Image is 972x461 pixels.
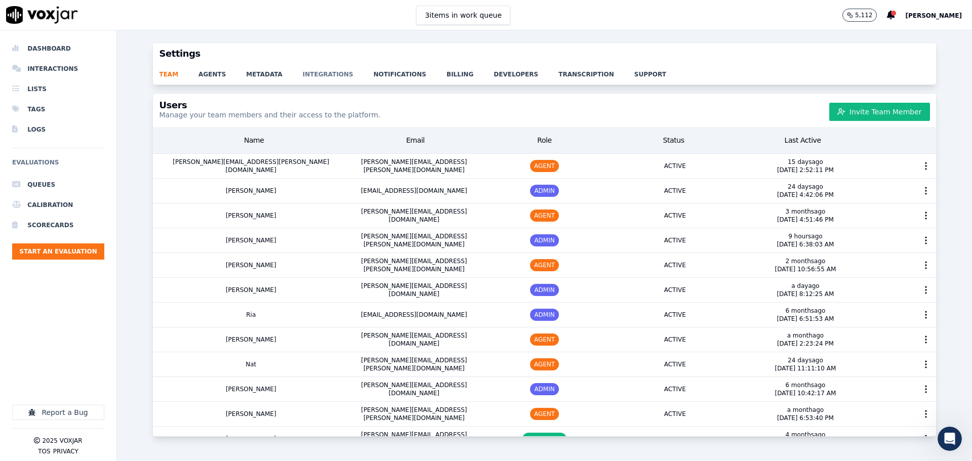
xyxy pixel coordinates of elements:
[777,166,834,174] p: [DATE] 2:52:11 PM
[16,303,158,332] div: [PERSON_NAME] is selected. His calls should starting coming in with the rest now
[829,103,930,121] button: Invite Team Member
[530,234,558,246] span: ADMIN
[374,64,447,78] a: notifications
[660,333,690,346] span: ACTIVE
[530,209,559,222] span: AGENT
[777,315,834,323] p: [DATE] 6:51:53 AM
[12,195,104,215] a: Calibration
[178,4,196,22] div: Close
[12,175,104,195] li: Queues
[777,406,834,414] p: a month ago
[8,178,194,201] div: Jason says…
[16,247,122,257] div: Awesome. Is he the only one?
[157,131,351,149] div: Name
[12,243,104,260] button: Start an Evaluation
[530,358,559,370] span: AGENT
[905,9,972,21] button: [PERSON_NAME]
[660,309,690,321] span: ACTIVE
[141,200,194,232] div: Please do!​
[149,206,186,226] div: Please do! ​
[16,331,24,340] button: Emoji picker
[447,64,494,78] a: billing
[303,64,374,78] a: integrations
[53,447,78,455] button: Privacy
[530,408,559,420] span: AGENT
[12,99,104,119] li: Tags
[153,278,349,302] div: [PERSON_NAME]
[777,340,834,348] p: [DATE] 2:23:24 PM
[777,183,834,191] p: 24 days ago
[494,64,558,78] a: developers
[660,259,690,271] span: ACTIVE
[349,352,479,376] div: [PERSON_NAME][EMAIL_ADDRESS][PERSON_NAME][DOMAIN_NAME]
[8,264,166,296] div: And has the beta version given you trouble?
[660,185,690,197] span: ACTIVE
[660,358,690,370] span: ACTIVE
[159,49,929,58] h3: Settings
[8,264,194,297] div: Curtis says…
[349,228,479,253] div: [PERSON_NAME][EMAIL_ADDRESS][PERSON_NAME][DOMAIN_NAME]
[12,119,104,140] a: Logs
[159,64,198,78] a: team
[777,232,834,240] p: 9 hours ago
[634,64,686,78] a: support
[8,200,194,240] div: Jason says…
[522,433,566,445] span: EVALUATOR
[29,6,45,22] img: Profile image for Curtis
[153,228,349,253] div: [PERSON_NAME]
[905,12,962,19] span: [PERSON_NAME]
[159,101,380,110] h3: Users
[842,9,877,22] button: 5,112
[153,427,349,451] div: [PERSON_NAME]
[530,185,558,197] span: ADMIN
[153,377,349,401] div: [PERSON_NAME]
[8,297,166,339] div: [PERSON_NAME] is selected. His calls should starting coming in with the rest now
[480,131,609,149] div: Role
[12,79,104,99] a: Lists
[153,253,349,277] div: [PERSON_NAME]
[530,383,558,395] span: ADMIN
[777,331,834,340] p: a month ago
[660,160,690,172] span: ACTIVE
[174,327,190,344] button: Send a message…
[153,203,349,228] div: [PERSON_NAME]
[12,405,104,420] button: Report a Bug
[12,215,104,235] a: Scorecards
[416,6,510,25] button: 3items in work queue
[12,156,104,175] h6: Evaluations
[938,427,962,451] iframe: Intercom live chat
[153,352,349,376] div: Nat
[12,59,104,79] a: Interactions
[49,13,94,23] p: Active 2h ago
[38,447,50,455] button: TOS
[777,414,834,422] p: [DATE] 6:53:40 PM
[32,331,40,340] button: Gif picker
[153,303,349,327] div: Ria
[775,389,836,397] p: [DATE] 10:42:17 AM
[530,259,559,271] span: AGENT
[153,179,349,203] div: [PERSON_NAME]
[777,158,834,166] p: 15 days ago
[159,110,380,120] p: Manage your team members and their access to the platform.
[777,207,834,216] p: 3 months ago
[609,131,738,149] div: Status
[12,38,104,59] li: Dashboard
[351,131,480,149] div: Email
[7,4,26,23] button: go back
[349,278,479,302] div: [PERSON_NAME][EMAIL_ADDRESS][DOMAIN_NAME]
[775,265,836,273] p: [DATE] 10:56:55 AM
[660,234,690,246] span: ACTIVE
[777,191,834,199] p: [DATE] 4:42:06 PM
[349,327,479,352] div: [PERSON_NAME][EMAIL_ADDRESS][DOMAIN_NAME]
[660,408,690,420] span: ACTIVE
[349,253,479,277] div: [PERSON_NAME][EMAIL_ADDRESS][PERSON_NAME][DOMAIN_NAME]
[349,427,479,451] div: [PERSON_NAME][EMAIL_ADDRESS][DOMAIN_NAME]
[738,131,867,149] div: Last Active
[660,433,690,445] span: ACTIVE
[777,431,834,439] p: 4 months ago
[530,333,559,346] span: AGENT
[530,309,558,321] span: ADMIN
[842,9,887,22] button: 5,112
